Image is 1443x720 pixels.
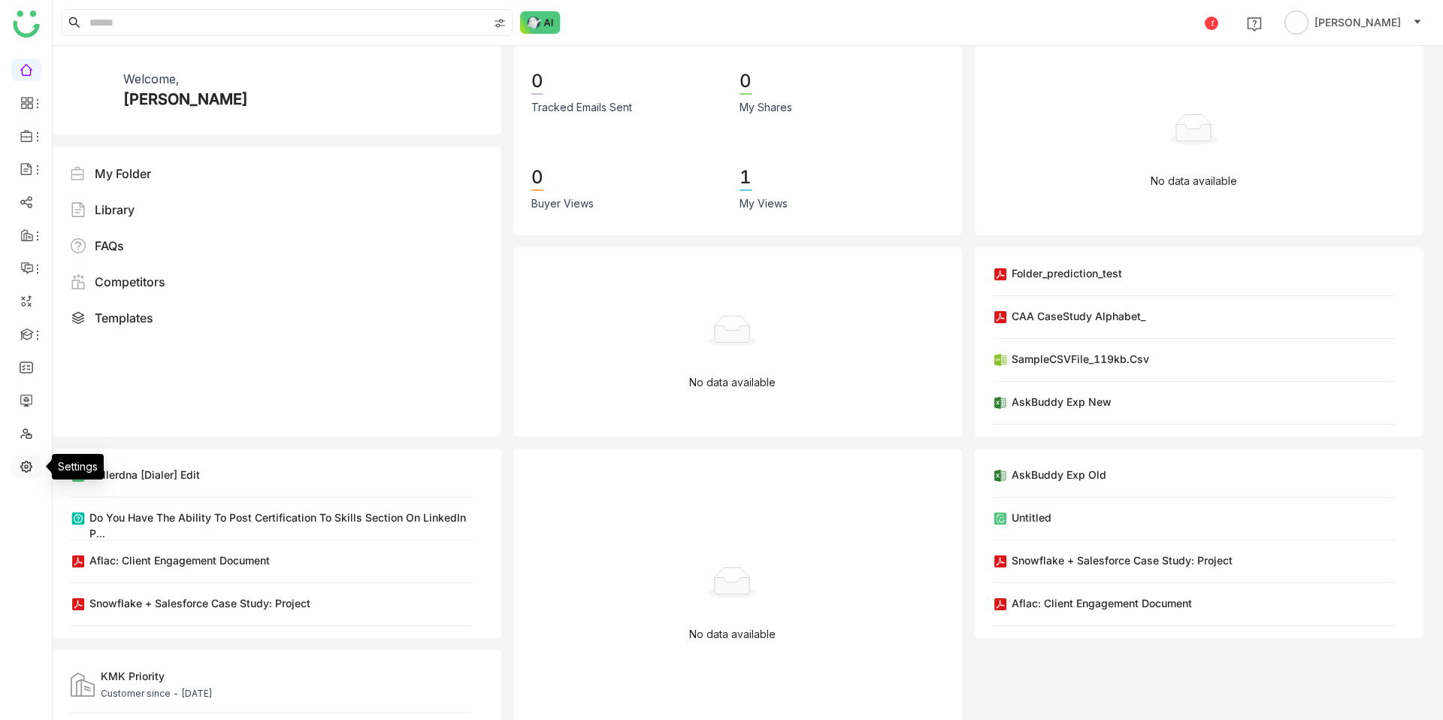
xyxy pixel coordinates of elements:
[740,195,788,212] div: My Views
[689,374,776,391] p: No data available
[89,552,270,568] div: Aflac: Client Engagement Document
[531,69,543,95] div: 0
[101,668,213,684] div: KMK Priority
[1284,11,1308,35] img: avatar
[1012,467,1106,483] div: AskBuddy Exp old
[52,454,104,479] div: Settings
[1012,308,1145,324] div: CAA CaseStudy Alphabet_
[1012,552,1233,568] div: Snowflake + Salesforce Case Study: Project
[89,467,200,483] div: callerdna [dialer] edit
[71,70,111,110] img: 61307121755ca5673e314e4d
[95,309,153,327] div: Templates
[1281,11,1425,35] button: [PERSON_NAME]
[520,11,561,34] img: ask-buddy-normal.svg
[89,510,472,541] div: Do you have the ability to post certification to skills section on LinkedIn p...
[13,11,40,38] img: logo
[89,595,310,611] div: Snowflake + Salesforce Case Study: Project
[740,69,752,95] div: 0
[1012,351,1149,367] div: SampleCSVFile_119kb.csv
[123,70,179,88] div: Welcome,
[531,195,594,212] div: Buyer Views
[1314,14,1401,31] span: [PERSON_NAME]
[95,237,124,255] div: FAQs
[1012,595,1192,611] div: Aflac: Client Engagement Document
[1012,265,1122,281] div: folder_prediction_test
[740,165,752,191] div: 1
[1012,394,1112,410] div: AskBuddy Exp new
[494,17,506,29] img: search-type.svg
[1012,510,1051,525] div: Untitled
[531,99,632,116] div: Tracked Emails Sent
[1205,17,1218,30] div: 1
[95,165,151,183] div: My Folder
[123,88,248,110] div: [PERSON_NAME]
[531,165,543,191] div: 0
[101,687,213,700] div: Customer since - [DATE]
[95,273,165,291] div: Competitors
[1247,17,1262,32] img: help.svg
[689,626,776,643] p: No data available
[1151,173,1237,189] p: No data available
[71,673,95,697] img: customers.svg
[740,99,792,116] div: My Shares
[95,201,135,219] div: Library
